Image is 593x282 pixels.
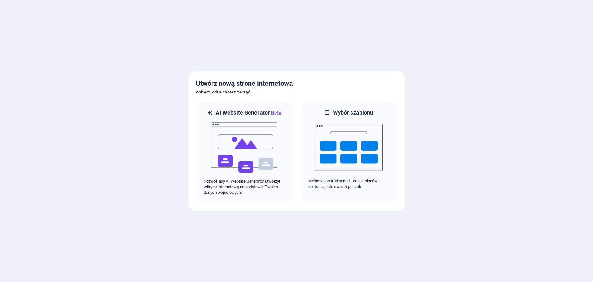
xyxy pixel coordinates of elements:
img: ai [210,117,278,179]
h6: AI Website Generator [216,109,281,117]
p: Wybierz spośród ponad 150 szablonów i dostosuj je do swoich potrzeb. [308,178,389,189]
div: Wybór szablonuWybierz spośród ponad 150 szablonów i dostosuj je do swoich potrzeb. [300,101,397,203]
p: Pozwól, aby AI Website Generator utworzył witrynę internetową na podstawie Twoich danych wejściow... [204,179,285,195]
div: AI Website GeneratorBetaaiPozwól, aby AI Website Generator utworzył witrynę internetową na podsta... [196,101,293,203]
h6: Wybierz, gdzie chcesz zacząć [196,89,397,96]
h6: Wybór szablonu [333,109,373,116]
span: Beta [270,110,282,116]
h5: Utwórz nową stronę internetową [196,79,397,89]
